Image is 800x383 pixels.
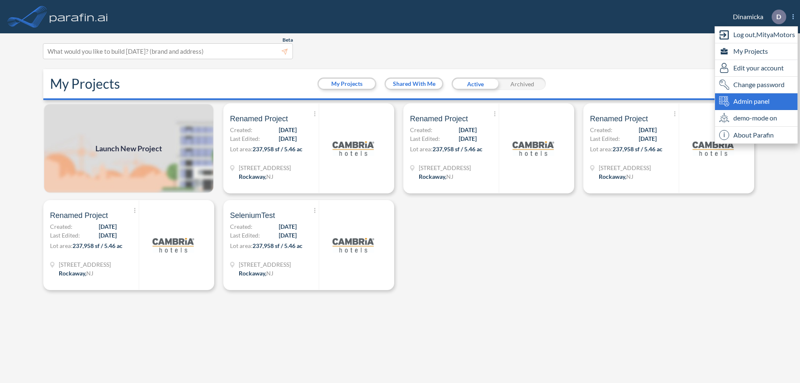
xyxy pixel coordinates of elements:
span: NJ [266,270,273,277]
span: Rockaway , [239,173,266,180]
span: [DATE] [279,222,297,231]
span: Renamed Project [410,114,468,124]
h2: My Projects [50,76,120,92]
div: Active [452,78,499,90]
img: logo [512,128,554,169]
button: My Projects [319,79,375,89]
span: demo-mode on [733,113,777,123]
span: Lot area: [230,145,252,153]
span: Lot area: [50,242,72,249]
img: logo [48,8,110,25]
span: [DATE] [279,231,297,240]
div: About Parafin [715,127,797,143]
span: [DATE] [459,125,477,134]
div: Admin panel [715,93,797,110]
span: 321 Mt Hope Ave [599,163,651,172]
span: 237,958 sf / 5.46 ac [612,145,662,153]
span: Last Edited: [410,134,440,143]
span: 237,958 sf / 5.46 ac [252,242,302,249]
div: demo-mode on [715,110,797,127]
div: Edit user [715,60,797,77]
div: Rockaway, NJ [419,172,453,181]
span: Change password [733,80,785,90]
span: Lot area: [230,242,252,249]
div: Rockaway, NJ [599,172,633,181]
span: Renamed Project [590,114,648,124]
img: logo [332,224,374,266]
div: Rockaway, NJ [239,269,273,278]
div: Rockaway, NJ [239,172,273,181]
div: My Projects [715,43,797,60]
span: SeleniumTest [230,210,275,220]
span: 237,958 sf / 5.46 ac [72,242,122,249]
span: i [719,130,729,140]
span: [DATE] [99,222,117,231]
div: Rockaway, NJ [59,269,93,278]
span: About Parafin [733,130,774,140]
div: Log out [715,27,797,43]
span: 321 Mt Hope Ave [239,163,291,172]
span: NJ [86,270,93,277]
span: Created: [410,125,432,134]
a: Launch New Project [43,103,214,193]
span: 237,958 sf / 5.46 ac [252,145,302,153]
span: Created: [50,222,72,231]
span: [DATE] [639,125,657,134]
span: Launch New Project [95,143,162,154]
button: Shared With Me [386,79,442,89]
span: Edit your account [733,63,784,73]
span: Rockaway , [239,270,266,277]
span: 321 Mt Hope Ave [59,260,111,269]
span: Last Edited: [50,231,80,240]
div: Dinamicka [720,10,794,24]
span: Last Edited: [230,231,260,240]
div: Change password [715,77,797,93]
img: add [43,103,214,193]
span: [DATE] [279,125,297,134]
span: [DATE] [279,134,297,143]
span: Lot area: [410,145,432,153]
span: Rockaway , [59,270,86,277]
p: D [776,13,781,20]
span: Rockaway , [599,173,626,180]
span: 321 Mt Hope Ave [419,163,471,172]
span: Admin panel [733,96,770,106]
span: Created: [590,125,612,134]
span: [DATE] [99,231,117,240]
span: 321 Mt Hope Ave [239,260,291,269]
span: 237,958 sf / 5.46 ac [432,145,482,153]
span: Created: [230,222,252,231]
img: logo [152,224,194,266]
span: NJ [266,173,273,180]
span: [DATE] [459,134,477,143]
span: NJ [626,173,633,180]
span: Rockaway , [419,173,446,180]
span: Last Edited: [230,134,260,143]
span: Lot area: [590,145,612,153]
span: Log out, MityaMotors [733,30,795,40]
span: [DATE] [639,134,657,143]
div: Archived [499,78,546,90]
img: logo [332,128,374,169]
span: Renamed Project [50,210,108,220]
span: My Projects [733,46,768,56]
span: Renamed Project [230,114,288,124]
span: Beta [282,37,293,43]
span: NJ [446,173,453,180]
img: logo [692,128,734,169]
span: Last Edited: [590,134,620,143]
span: Created: [230,125,252,134]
